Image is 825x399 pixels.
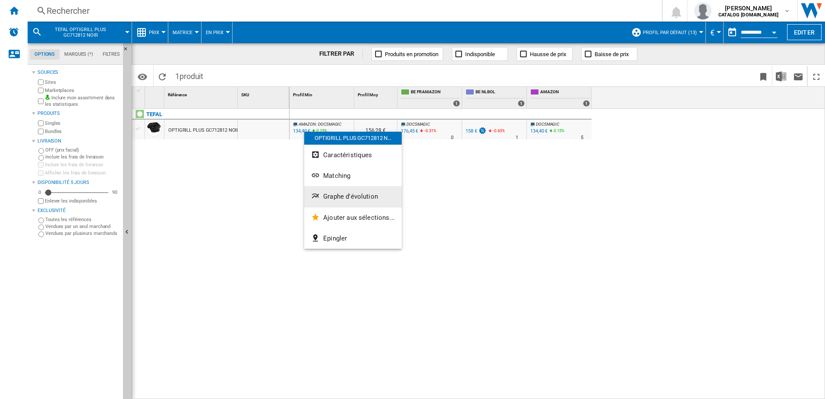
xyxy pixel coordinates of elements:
[304,228,402,249] button: Epingler...
[304,186,402,207] button: Graphe d'évolution
[323,234,347,242] span: Epingler
[304,165,402,186] button: Matching
[304,207,402,228] button: Ajouter aux sélections...
[323,214,395,222] span: Ajouter aux sélections...
[304,132,402,145] div: OPTIGRILL PLUS GC712812 N...
[323,193,378,200] span: Graphe d'évolution
[323,172,350,180] span: Matching
[323,151,372,159] span: Caractéristiques
[304,145,402,165] button: Caractéristiques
